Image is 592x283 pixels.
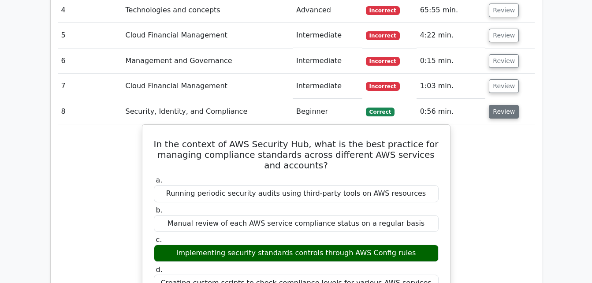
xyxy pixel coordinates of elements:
[122,74,293,99] td: Cloud Financial Management
[489,79,519,93] button: Review
[366,31,400,40] span: Incorrect
[293,99,362,124] td: Beginner
[366,57,400,66] span: Incorrect
[489,54,519,68] button: Review
[154,215,439,232] div: Manual review of each AWS service compliance status on a regular basis
[417,48,486,74] td: 0:15 min.
[366,108,395,116] span: Correct
[156,235,162,244] span: c.
[156,265,163,274] span: d.
[489,105,519,119] button: Review
[58,74,122,99] td: 7
[58,48,122,74] td: 6
[153,139,439,171] h5: In the context of AWS Security Hub, what is the best practice for managing compliance standards a...
[154,245,439,262] div: Implementing security standards controls through AWS Config rules
[417,23,486,48] td: 4:22 min.
[156,176,163,184] span: a.
[489,4,519,17] button: Review
[489,29,519,42] button: Review
[122,23,293,48] td: Cloud Financial Management
[366,6,400,15] span: Incorrect
[293,74,362,99] td: Intermediate
[293,48,362,74] td: Intermediate
[154,185,439,202] div: Running periodic security audits using third-party tools on AWS resources
[122,99,293,124] td: Security, Identity, and Compliance
[156,206,163,214] span: b.
[366,82,400,91] span: Incorrect
[417,99,486,124] td: 0:56 min.
[122,48,293,74] td: Management and Governance
[293,23,362,48] td: Intermediate
[58,99,122,124] td: 8
[417,74,486,99] td: 1:03 min.
[58,23,122,48] td: 5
